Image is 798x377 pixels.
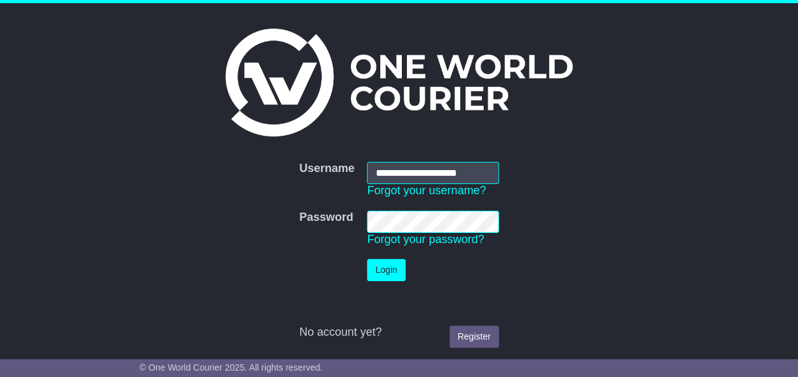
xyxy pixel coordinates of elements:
span: © One World Courier 2025. All rights reserved. [140,362,323,373]
label: Username [299,162,354,176]
img: One World [225,29,572,136]
label: Password [299,211,353,225]
a: Forgot your username? [367,184,486,197]
div: No account yet? [299,326,498,340]
a: Forgot your password? [367,233,484,246]
a: Register [449,326,499,348]
button: Login [367,259,405,281]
